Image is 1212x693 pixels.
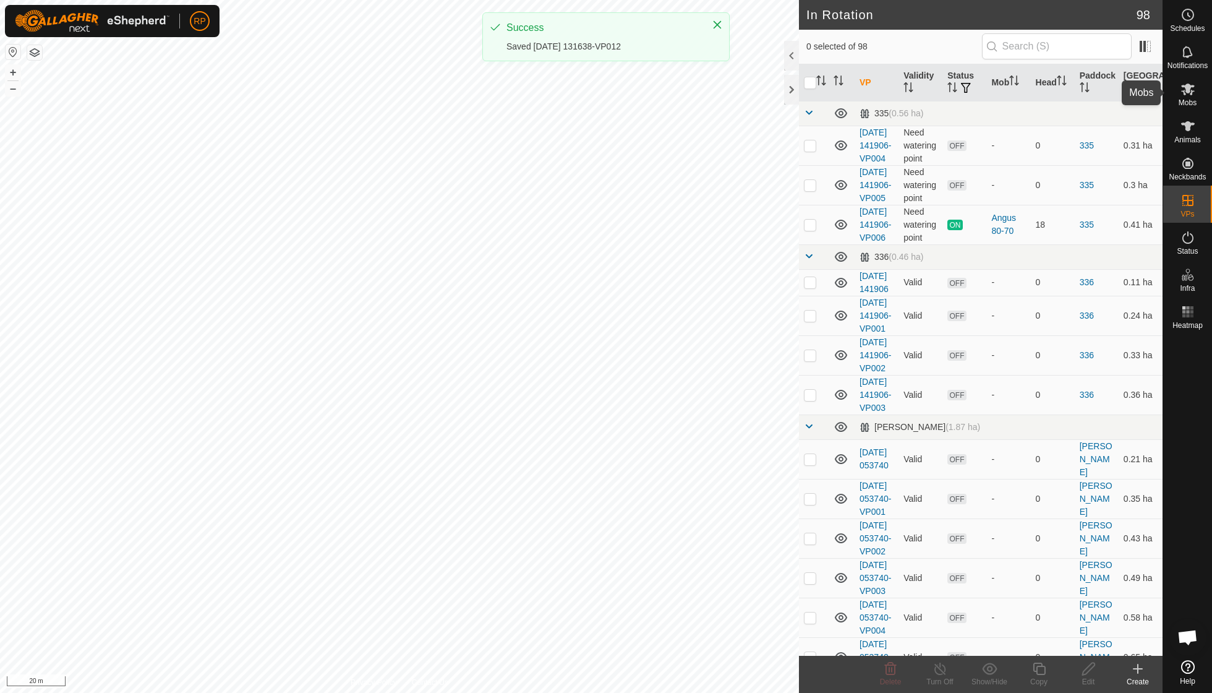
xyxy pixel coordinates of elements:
td: 0.43 ha [1119,519,1163,558]
a: [DATE] 053740-VP001 [860,481,891,517]
div: [PERSON_NAME] [860,422,980,433]
td: Valid [898,296,942,335]
a: 335 [1080,220,1094,230]
h2: In Rotation [806,7,1137,22]
a: [DATE] 141906 [860,271,889,294]
th: Paddock [1075,64,1119,101]
span: OFF [947,533,966,544]
td: 0 [1031,598,1075,637]
td: 18 [1031,205,1075,244]
th: VP [855,64,898,101]
p-sorticon: Activate to sort [1143,84,1153,94]
span: Delete [880,678,902,686]
a: 336 [1080,277,1094,287]
a: Open chat [1169,619,1206,656]
div: - [991,572,1025,585]
td: Valid [898,598,942,637]
th: [GEOGRAPHIC_DATA] Area [1119,64,1163,101]
span: OFF [947,494,966,504]
span: Infra [1180,285,1195,292]
span: (0.46 ha) [889,252,923,262]
a: [DATE] 141906-VP002 [860,337,891,373]
div: Angus 80-70 [991,212,1025,238]
p-sorticon: Activate to sort [1057,77,1067,87]
td: 0 [1031,335,1075,375]
div: - [991,389,1025,402]
span: Schedules [1170,25,1205,32]
a: [DATE] 053740 [860,447,889,470]
span: RP [194,15,205,28]
a: [PERSON_NAME] [1080,520,1112,556]
a: [DATE] 141906-VP004 [860,127,891,163]
span: 98 [1137,6,1150,24]
div: Edit [1064,676,1113,687]
td: 0 [1031,479,1075,519]
span: Help [1180,678,1195,685]
span: OFF [947,180,966,191]
button: Close [709,16,726,33]
span: Status [1177,247,1198,255]
div: Turn Off [915,676,965,687]
td: 0 [1031,558,1075,598]
p-sorticon: Activate to sort [816,77,826,87]
a: Privacy Policy [351,677,397,688]
a: Help [1163,655,1212,690]
td: 0.36 ha [1119,375,1163,415]
th: Head [1031,64,1075,101]
span: Heatmap [1172,322,1203,329]
span: OFF [947,613,966,623]
p-sorticon: Activate to sort [834,77,843,87]
td: 0.35 ha [1119,479,1163,519]
div: - [991,139,1025,152]
p-sorticon: Activate to sort [1080,84,1090,94]
span: OFF [947,573,966,583]
span: OFF [947,140,966,151]
span: (0.56 ha) [889,108,923,118]
td: 0 [1031,165,1075,205]
span: OFF [947,350,966,361]
input: Search (S) [982,33,1132,59]
td: 0.41 ha [1119,205,1163,244]
td: Valid [898,375,942,415]
td: 0.3 ha [1119,165,1163,205]
a: [PERSON_NAME] [1080,441,1112,477]
div: - [991,309,1025,322]
a: [DATE] 053740-VP003 [860,560,891,596]
a: [DATE] 053740-VP004 [860,600,891,635]
td: Valid [898,335,942,375]
a: Contact Us [412,677,448,688]
div: Saved [DATE] 131638-VP012 [506,40,699,53]
span: VPs [1180,210,1194,218]
a: 336 [1080,350,1094,360]
a: [DATE] 141906-VP005 [860,167,891,203]
a: 335 [1080,140,1094,150]
td: 0.58 ha [1119,598,1163,637]
p-sorticon: Activate to sort [1009,77,1019,87]
span: OFF [947,278,966,288]
button: – [6,81,20,96]
td: Valid [898,637,942,677]
a: [DATE] 141906-VP003 [860,377,891,413]
div: 335 [860,108,923,119]
td: 0.33 ha [1119,335,1163,375]
div: Success [506,20,699,35]
div: - [991,532,1025,545]
span: (1.87 ha) [945,422,980,432]
td: 0.65 ha [1119,637,1163,677]
td: Need watering point [898,205,942,244]
td: 0 [1031,269,1075,296]
button: Map Layers [27,45,42,60]
a: [PERSON_NAME] [1080,600,1112,635]
span: Neckbands [1169,173,1206,181]
div: Copy [1014,676,1064,687]
td: Valid [898,519,942,558]
div: - [991,276,1025,289]
th: Mob [986,64,1030,101]
td: Need watering point [898,126,942,165]
span: Mobs [1179,99,1197,106]
p-sorticon: Activate to sort [947,84,957,94]
td: Valid [898,439,942,479]
span: Animals [1174,136,1201,144]
th: Validity [898,64,942,101]
div: - [991,453,1025,466]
